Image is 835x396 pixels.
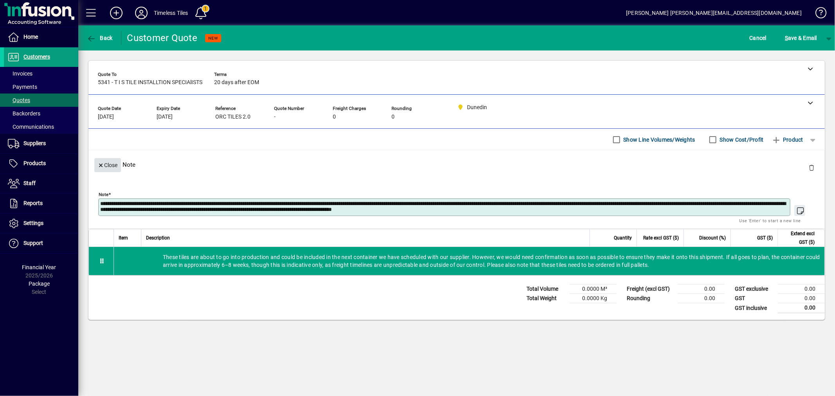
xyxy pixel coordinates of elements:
span: Description [146,234,170,242]
button: Add [104,6,129,20]
button: Profile [129,6,154,20]
div: Customer Quote [127,32,198,44]
a: Payments [4,80,78,94]
td: Rounding [623,294,678,303]
span: 0 [391,114,395,120]
span: Customers [23,54,50,60]
td: 0.00 [778,284,825,294]
span: Communications [8,124,54,130]
td: 0.00 [678,294,725,303]
a: Products [4,154,78,173]
span: 0 [333,114,336,120]
a: Settings [4,214,78,233]
div: These tiles are about to go into production and could be included in the next container we have s... [114,247,824,275]
span: Cancel [750,32,767,44]
td: 0.0000 Kg [570,294,617,303]
span: Extend excl GST ($) [783,229,815,247]
span: Invoices [8,70,32,77]
app-page-header-button: Back [78,31,121,45]
span: Item [119,234,128,242]
a: Quotes [4,94,78,107]
app-page-header-button: Close [92,161,123,168]
span: ave & Email [785,32,817,44]
a: Knowledge Base [810,2,825,27]
a: Reports [4,194,78,213]
td: Total Volume [523,284,570,294]
span: Back [87,35,113,41]
button: Back [85,31,115,45]
span: [DATE] [98,114,114,120]
td: Total Weight [523,294,570,303]
a: Staff [4,174,78,193]
td: GST inclusive [731,303,778,313]
span: Home [23,34,38,40]
span: Quotes [8,97,30,103]
span: Close [97,159,118,172]
label: Show Line Volumes/Weights [622,136,695,144]
button: Save & Email [781,31,821,45]
label: Show Cost/Profit [718,136,764,144]
span: GST ($) [757,234,773,242]
a: Home [4,27,78,47]
span: Backorders [8,110,40,117]
a: Support [4,234,78,253]
a: Communications [4,120,78,133]
span: Products [23,160,46,166]
a: Backorders [4,107,78,120]
td: GST [731,294,778,303]
div: [PERSON_NAME] [PERSON_NAME][EMAIL_ADDRESS][DOMAIN_NAME] [626,7,802,19]
td: GST exclusive [731,284,778,294]
span: Rate excl GST ($) [643,234,679,242]
span: - [274,114,276,120]
span: 20 days after EOM [214,79,259,86]
td: Freight (excl GST) [623,284,678,294]
span: Quantity [614,234,632,242]
span: Staff [23,180,36,186]
button: Close [94,158,121,172]
button: Product [768,133,807,147]
span: [DATE] [157,114,173,120]
span: 5341 - T I S TILE INSTALLTION SPECIAlISTS [98,79,202,86]
a: Invoices [4,67,78,80]
span: NEW [208,36,218,41]
span: ORC TILES 2.0 [215,114,251,120]
span: Product [772,133,803,146]
button: Cancel [748,31,769,45]
a: Suppliers [4,134,78,153]
span: Discount (%) [699,234,726,242]
span: Settings [23,220,43,226]
span: Package [29,281,50,287]
span: Support [23,240,43,246]
td: 0.0000 M³ [570,284,617,294]
span: Reports [23,200,43,206]
app-page-header-button: Delete [802,164,821,171]
td: 0.00 [778,303,825,313]
span: S [785,35,788,41]
span: Suppliers [23,140,46,146]
div: Note [88,150,825,179]
div: Timeless Tiles [154,7,188,19]
td: 0.00 [678,284,725,294]
mat-label: Note [99,192,108,197]
mat-hint: Use 'Enter' to start a new line [739,216,801,225]
span: Payments [8,84,37,90]
td: 0.00 [778,294,825,303]
span: Financial Year [22,264,56,270]
button: Delete [802,158,821,177]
